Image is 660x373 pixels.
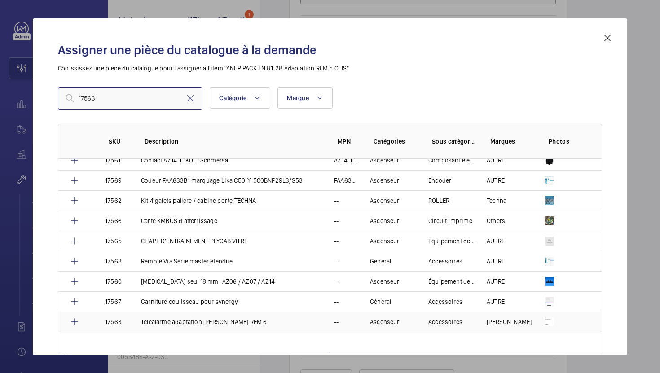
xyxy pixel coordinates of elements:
[334,176,359,185] p: FAA633B1
[428,216,472,225] p: Circuit imprime
[370,176,400,185] p: Ascenseur
[487,257,505,266] p: AUTRE
[141,317,267,326] p: Telealarme adaptation [PERSON_NAME] REM 6
[219,94,246,101] span: Catégorie
[487,237,505,246] p: AUTRE
[487,277,505,286] p: AUTRE
[141,216,217,225] p: Carte KMBUS d'atterrissage
[141,237,247,246] p: CHAPE D'ENTRAINEMENT PLYCAB VITRE
[210,87,270,109] button: Catégorie
[334,196,339,205] p: --
[428,257,462,266] p: Accessoires
[370,297,391,306] p: Général
[545,297,554,306] img: cV7kzzS0Oxzlk7azX0js997Wg9_Zj35Ndu6nW7O0geFLrul-.jpeg
[428,156,476,165] p: Composant électrique
[370,237,400,246] p: Ascenseur
[490,137,534,146] p: Marques
[105,257,122,266] p: 17568
[428,277,476,286] p: Équipement de porte
[370,216,400,225] p: Ascenseur
[334,237,339,246] p: --
[370,277,400,286] p: Ascenseur
[109,137,130,146] p: SKU
[334,317,339,326] p: --
[334,277,339,286] p: --
[334,257,339,266] p: --
[141,277,275,286] p: [MEDICAL_DATA] seul 18 mm -AZ06 / AZ07 / AZ14
[545,156,554,165] img: K-SFdgW-9JOV_TeWwhLqkr78vYbLZ0rHBISoV9tWKgmArb8W.png
[141,176,303,185] p: Codeur FAA633B1 marquage Lika C50-Y-500BNF29L3/S53
[487,196,506,205] p: Techna
[105,156,120,165] p: 17561
[334,297,339,306] p: --
[370,196,400,205] p: Ascenseur
[487,156,505,165] p: AUTRE
[105,237,122,246] p: 17565
[487,216,505,225] p: Others
[428,237,476,246] p: Équipement de porte
[487,317,532,326] p: [PERSON_NAME]
[370,317,400,326] p: Ascenseur
[141,196,256,205] p: Kit 4 galets paliere / cabine porte TECHNA
[549,137,584,146] p: Photos
[105,176,122,185] p: 17569
[428,317,462,326] p: Accessoires
[545,196,554,205] img: VNhguHadPBNt1_22SSeNyySYEZzywXBYaRIuBoMNHIpjGKex.png
[145,137,323,146] p: Description
[545,277,554,286] img: iizKqVZyuVPcsIjEraTxSKPkU-643brONKXr4iBnoCTJj2KZ.png
[105,277,122,286] p: 17560
[277,87,333,109] button: Marque
[370,257,391,266] p: Général
[545,237,554,246] img: CzwVlPOxo1ySodi0iW7kfqD2h_34iNRhXLFLGWZv-YNBcWQu.png
[432,137,476,146] p: Sous catégories
[58,64,602,73] p: Choississez une pièce du catalogue pour l'assigner à l'item "ANEP PACK EN 81-28 Adaptation REM 5 ...
[105,216,122,225] p: 17566
[545,176,554,185] img: U0VqUfCIATsPWSaPjqrVrtqbkyVCRhiPvtIU7u9lhjntfymW.png
[338,137,359,146] p: MPN
[58,87,202,110] input: Find a part
[545,317,554,326] img: qc9x4rZ5eG3hHJZRmOdIwuRUACf4mq5A8ru1EI3Lk9VCCZfH.png
[487,176,505,185] p: AUTRE
[141,156,229,165] p: Contact AZ14-1- KDL -Schmersal
[428,176,451,185] p: Encoder
[105,297,121,306] p: 17567
[428,297,462,306] p: Accessoires
[487,297,505,306] p: AUTRE
[105,317,122,326] p: 17563
[287,94,309,101] span: Marque
[545,216,554,225] img: 5ZLshFb9b-saaBA8zmv6ijP-AsuCLMRWporpIjAJs9ko9qVA.png
[334,216,339,225] p: --
[428,196,449,205] p: ROLLER
[141,297,238,306] p: Garniture coulisseau pour synergy
[105,196,122,205] p: 17562
[58,42,602,58] h2: Assigner une pièce du catalogue à la demande
[374,137,418,146] p: Catégories
[545,257,554,266] img: pbOfYGXT2VIsTwoF56DmbeGIh3TuOdFjNiauAQcTPlK9sbor.png
[370,156,400,165] p: Ascenseur
[334,156,359,165] p: AZ14-1- KDL
[141,257,233,266] p: Remote Via Serie master etendue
